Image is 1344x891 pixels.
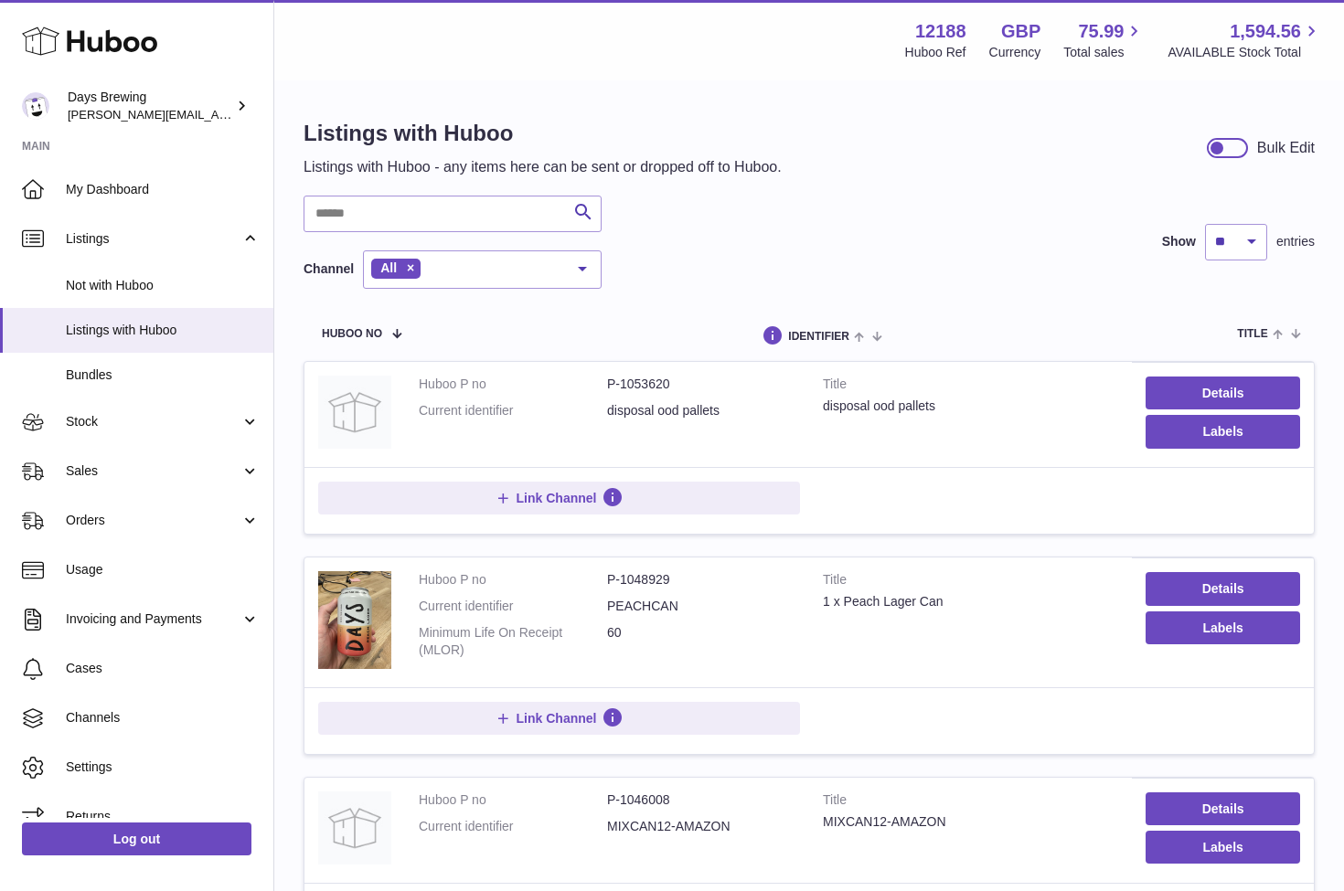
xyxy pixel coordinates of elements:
[1230,19,1301,44] span: 1,594.56
[1146,415,1300,448] button: Labels
[1162,233,1196,250] label: Show
[1146,831,1300,864] button: Labels
[607,376,795,393] dd: P-1053620
[66,808,260,825] span: Returns
[419,791,607,809] dt: Huboo P no
[517,490,597,506] span: Link Channel
[1257,138,1315,158] div: Bulk Edit
[318,702,800,735] button: Link Channel
[607,624,795,659] dd: 60
[788,331,849,343] span: identifier
[419,571,607,589] dt: Huboo P no
[304,119,782,148] h1: Listings with Huboo
[1168,44,1322,61] span: AVAILABLE Stock Total
[322,328,382,340] span: Huboo no
[419,376,607,393] dt: Huboo P no
[419,598,607,615] dt: Current identifier
[1237,328,1267,340] span: title
[304,260,354,278] label: Channel
[66,610,240,628] span: Invoicing and Payments
[318,571,391,669] img: 1 x Peach Lager Can
[823,593,1118,610] div: 1 x Peach Lager Can
[1063,19,1145,61] a: 75.99 Total sales
[22,822,251,855] a: Log out
[989,44,1041,61] div: Currency
[318,482,800,514] button: Link Channel
[68,89,232,123] div: Days Brewing
[66,758,260,776] span: Settings
[1146,377,1300,409] a: Details
[607,402,795,419] dd: disposal ood pallets
[1078,19,1124,44] span: 75.99
[66,561,260,578] span: Usage
[66,660,260,677] span: Cases
[823,571,1118,593] strong: Title
[419,818,607,835] dt: Current identifier
[68,107,367,122] span: [PERSON_NAME][EMAIL_ADDRESS][DOMAIN_NAME]
[66,181,260,198] span: My Dashboard
[1168,19,1322,61] a: 1,594.56 AVAILABLE Stock Total
[905,44,966,61] div: Huboo Ref
[1276,233,1315,250] span: entries
[66,462,240,480] span: Sales
[607,818,795,835] dd: MIXCAN12-AMAZON
[66,709,260,727] span: Channels
[66,230,240,248] span: Listings
[823,791,1118,813] strong: Title
[607,791,795,809] dd: P-1046008
[66,413,240,430] span: Stock
[1146,572,1300,605] a: Details
[304,157,782,177] p: Listings with Huboo - any items here can be sent or dropped off to Huboo.
[66,322,260,339] span: Listings with Huboo
[1063,44,1145,61] span: Total sales
[915,19,966,44] strong: 12188
[66,512,240,529] span: Orders
[66,277,260,294] span: Not with Huboo
[517,710,597,727] span: Link Channel
[318,376,391,449] img: disposal ood pallets
[318,791,391,864] img: MIXCAN12-AMAZON
[607,571,795,589] dd: P-1048929
[1001,19,1040,44] strong: GBP
[419,402,607,419] dt: Current identifier
[607,598,795,615] dd: PEACHCAN
[419,624,607,659] dt: Minimum Life On Receipt (MLOR)
[380,260,397,275] span: All
[1146,792,1300,825] a: Details
[1146,611,1300,644] button: Labels
[823,813,1118,831] div: MIXCAN12-AMAZON
[823,398,1118,415] div: disposal ood pallets
[66,366,260,384] span: Bundles
[22,92,49,120] img: greg@daysbrewing.com
[823,376,1118,398] strong: Title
